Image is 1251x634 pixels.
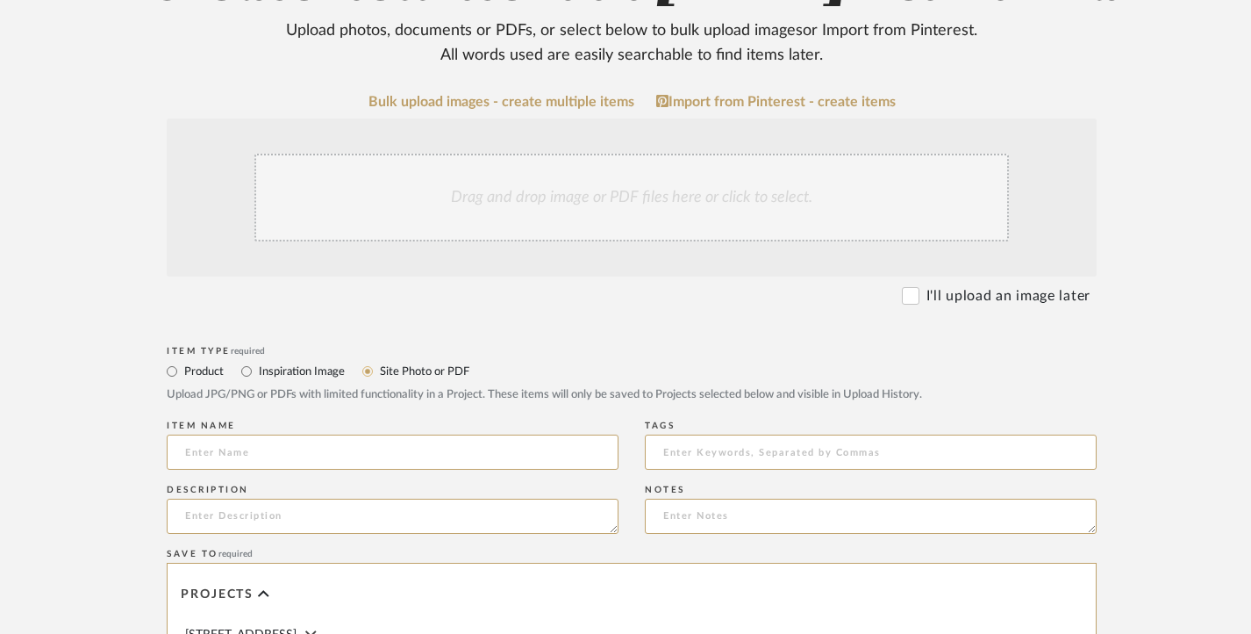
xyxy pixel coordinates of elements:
[926,285,1090,306] label: I'll upload an image later
[167,346,1097,357] div: Item Type
[182,362,224,381] label: Product
[645,421,1097,431] div: Tags
[167,421,618,431] div: Item name
[167,435,618,470] input: Enter Name
[257,362,345,381] label: Inspiration Image
[167,485,618,495] div: Description
[167,360,1097,382] mat-radio-group: Select item type
[167,386,1097,404] div: Upload JPG/PNG or PDFs with limited functionality in a Project. These items will only be saved to...
[645,485,1097,495] div: Notes
[231,347,265,356] span: required
[218,550,253,558] span: required
[656,94,896,110] a: Import from Pinterest - create items
[378,362,469,381] label: Site Photo or PDF
[181,587,254,602] span: Projects
[368,95,634,110] a: Bulk upload images - create multiple items
[272,18,991,68] div: Upload photos, documents or PDFs, or select below to bulk upload images or Import from Pinterest ...
[645,435,1097,470] input: Enter Keywords, Separated by Commas
[167,549,1097,559] div: Save To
